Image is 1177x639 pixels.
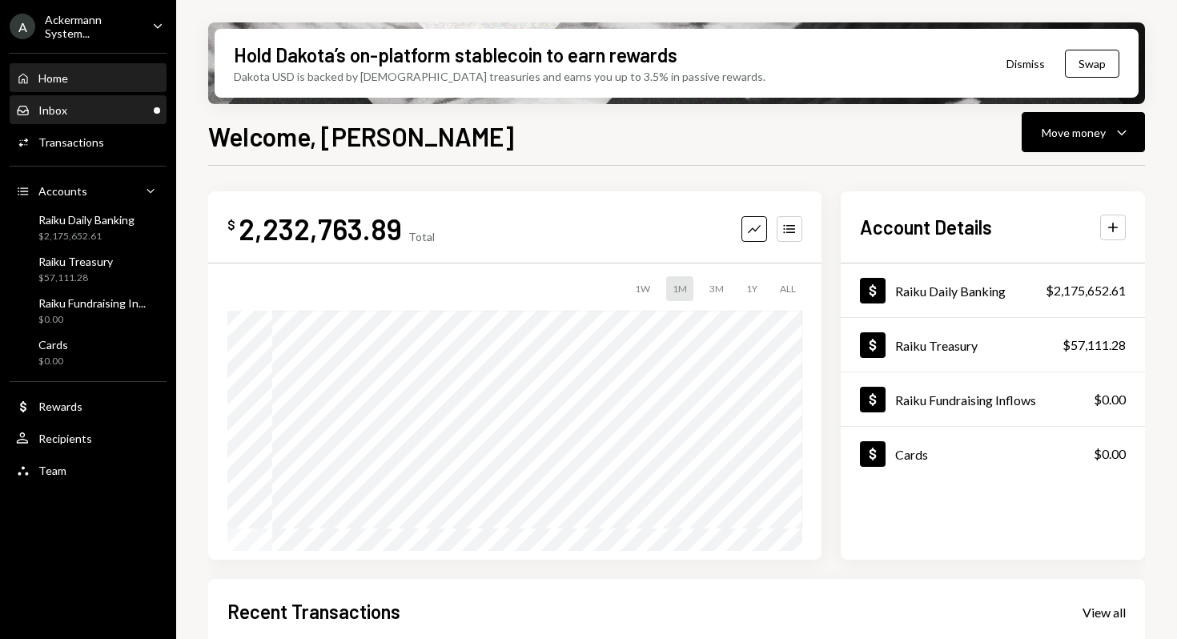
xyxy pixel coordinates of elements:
div: $2,175,652.61 [1046,281,1126,300]
div: ALL [773,276,802,301]
a: Transactions [10,127,167,156]
div: Total [408,230,435,243]
h1: Welcome, [PERSON_NAME] [208,120,514,152]
a: View all [1083,603,1126,621]
div: Move money [1042,124,1106,141]
div: Raiku Daily Banking [38,213,135,227]
div: Raiku Daily Banking [895,283,1006,299]
div: Cards [895,447,928,462]
h2: Recent Transactions [227,598,400,625]
div: $2,175,652.61 [38,230,135,243]
a: Cards$0.00 [10,333,167,372]
div: A [10,14,35,39]
div: $57,111.28 [38,271,113,285]
div: $57,111.28 [1063,336,1126,355]
a: Recipients [10,424,167,452]
div: Raiku Fundraising In... [38,296,146,310]
div: Raiku Treasury [38,255,113,268]
div: 3M [703,276,730,301]
div: $0.00 [38,355,68,368]
button: Dismiss [986,45,1065,82]
div: Accounts [38,184,87,198]
div: Transactions [38,135,104,149]
div: Team [38,464,66,477]
div: 1W [629,276,657,301]
a: Team [10,456,167,484]
a: Inbox [10,95,167,124]
div: Inbox [38,103,67,117]
a: Raiku Treasury$57,111.28 [841,318,1145,372]
div: $0.00 [1094,444,1126,464]
div: Raiku Treasury [895,338,978,353]
div: 2,232,763.89 [239,211,402,247]
a: Raiku Fundraising In...$0.00 [10,291,167,330]
a: Raiku Daily Banking$2,175,652.61 [841,263,1145,317]
a: Raiku Fundraising Inflows$0.00 [841,372,1145,426]
div: 1M [666,276,693,301]
div: Cards [38,338,68,352]
h2: Account Details [860,214,992,240]
div: Recipients [38,432,92,445]
a: Rewards [10,392,167,420]
div: $0.00 [38,313,146,327]
div: $0.00 [1094,390,1126,409]
a: Raiku Daily Banking$2,175,652.61 [10,208,167,247]
div: Dakota USD is backed by [DEMOGRAPHIC_DATA] treasuries and earns you up to 3.5% in passive rewards. [234,68,765,85]
div: View all [1083,605,1126,621]
a: Accounts [10,176,167,205]
a: Raiku Treasury$57,111.28 [10,250,167,288]
div: Hold Dakota’s on-platform stablecoin to earn rewards [234,42,677,68]
div: Ackermann System... [45,13,139,40]
div: Rewards [38,400,82,413]
a: Home [10,63,167,92]
a: Cards$0.00 [841,427,1145,480]
div: 1Y [740,276,764,301]
div: $ [227,217,235,233]
div: Home [38,71,68,85]
button: Swap [1065,50,1119,78]
button: Move money [1022,112,1145,152]
div: Raiku Fundraising Inflows [895,392,1036,408]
